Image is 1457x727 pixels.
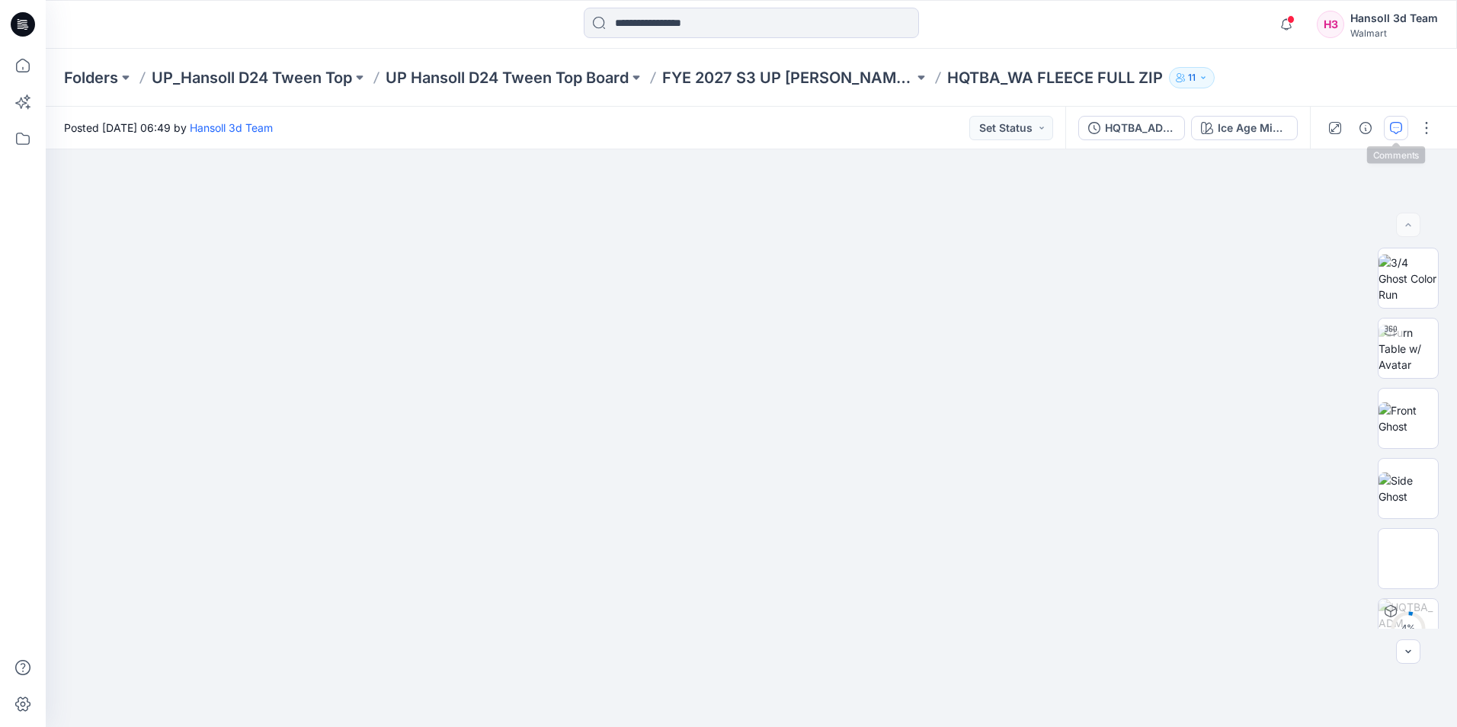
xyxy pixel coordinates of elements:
button: Details [1353,116,1378,140]
img: 3/4 Ghost Color Run [1379,255,1438,303]
p: HQTBA_WA FLEECE FULL ZIP [947,67,1163,88]
a: Folders [64,67,118,88]
div: Walmart [1350,27,1438,39]
button: 11 [1169,67,1215,88]
button: Ice Age Mineral Wash [1191,116,1298,140]
a: UP Hansoll D24 Tween Top Board [386,67,629,88]
span: Posted [DATE] 06:49 by [64,120,273,136]
div: Ice Age Mineral Wash [1218,120,1288,136]
a: FYE 2027 S3 UP [PERSON_NAME] TOP [662,67,914,88]
div: HQTBA_ADM FC_WA FLEECE PANT [1105,120,1175,136]
a: Hansoll 3d Team [190,121,273,134]
img: Front Ghost [1379,402,1438,434]
div: Hansoll 3d Team [1350,9,1438,27]
img: Turn Table w/ Avatar [1379,325,1438,373]
button: HQTBA_ADM FC_WA FLEECE PANT [1078,116,1185,140]
div: H3 [1317,11,1344,38]
img: HQTBA_ADM FC_WA FLEECE PANT Ice Age Mineral Wash [1379,599,1438,658]
img: Side Ghost [1379,472,1438,504]
p: 11 [1188,69,1196,86]
a: UP_Hansoll D24 Tween Top [152,67,352,88]
div: 4 % [1390,622,1427,635]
